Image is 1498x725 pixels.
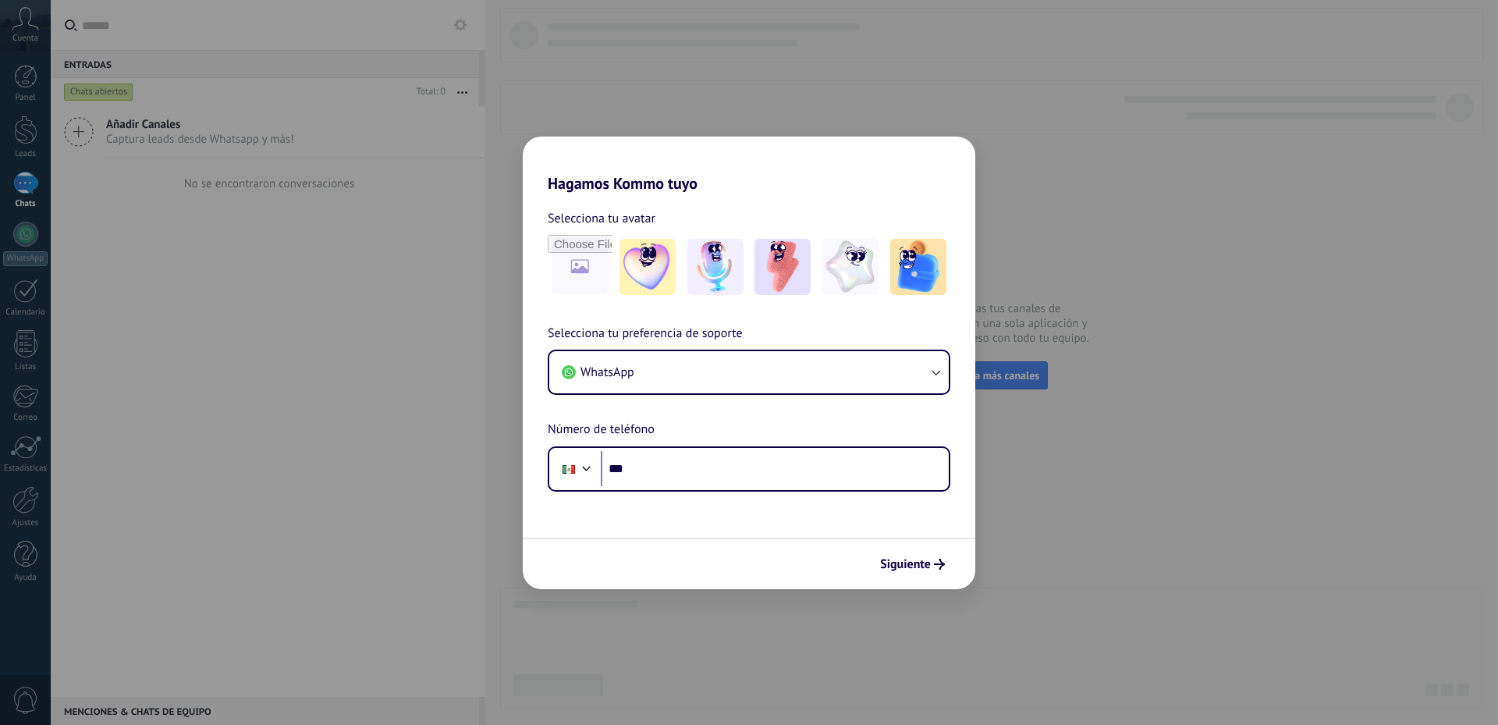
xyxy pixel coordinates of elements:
[548,324,743,344] span: Selecciona tu preferencia de soporte
[548,208,655,229] span: Selecciona tu avatar
[822,239,879,295] img: -4.jpeg
[619,239,676,295] img: -1.jpeg
[687,239,744,295] img: -2.jpeg
[580,364,634,380] span: WhatsApp
[754,239,811,295] img: -3.jpeg
[523,137,975,193] h2: Hagamos Kommo tuyo
[873,551,952,578] button: Siguiente
[549,351,949,393] button: WhatsApp
[554,453,584,485] div: Mexico: + 52
[880,559,931,570] span: Siguiente
[548,420,655,440] span: Número de teléfono
[890,239,946,295] img: -5.jpeg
